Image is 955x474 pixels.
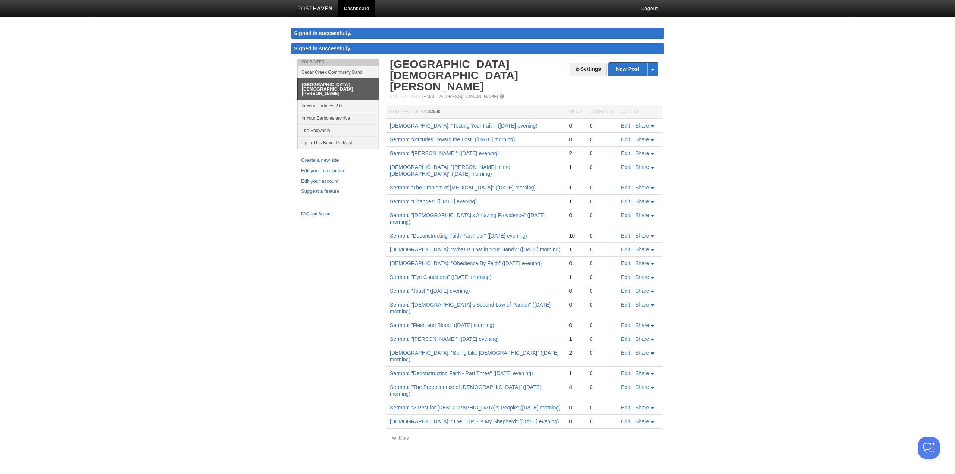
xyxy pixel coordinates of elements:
[301,157,374,164] a: Create a new site
[590,301,614,308] div: 0
[621,247,630,252] a: Edit
[569,184,582,191] div: 1
[635,164,649,170] span: Share
[569,404,582,411] div: 0
[301,178,374,185] a: Edit your account
[635,123,649,129] span: Share
[569,301,582,308] div: 0
[390,198,477,204] a: Sermon: "Changes" ([DATE] evening)
[621,136,630,142] a: Edit
[569,370,582,377] div: 1
[621,150,630,156] a: Edit
[635,233,649,239] span: Share
[621,233,630,239] a: Edit
[298,100,379,112] a: In Your Earholes 2.0
[392,436,409,441] a: More
[586,105,617,119] th: Comments
[291,28,664,39] div: Signed in successfully.
[569,136,582,143] div: 0
[386,105,565,119] th: Homepage Views
[635,150,649,156] span: Share
[569,122,582,129] div: 0
[590,122,614,129] div: 0
[590,260,614,267] div: 0
[621,418,630,424] a: Edit
[298,124,379,136] a: The Showhole
[390,322,494,328] a: Sermon: "Flesh and Blood" ([DATE] morning)
[590,136,614,143] div: 0
[569,384,582,390] div: 4
[390,247,560,252] a: [DEMOGRAPHIC_DATA]: "What Is That in Your Hand?" ([DATE] morning)
[569,349,582,356] div: 2
[569,260,582,267] div: 0
[390,136,515,142] a: Sermon: "Attitudes Toward the Lost" ([DATE] morning)
[621,198,630,204] a: Edit
[390,260,542,266] a: [DEMOGRAPHIC_DATA]: "Obedience By Faith" ([DATE] evening)
[635,350,649,356] span: Share
[390,302,551,314] a: Sermon: "[DEMOGRAPHIC_DATA]'s Second Law of Pardon" ([DATE] morning)
[621,260,630,266] a: Edit
[918,437,940,459] iframe: Help Scout Beacon - Open
[621,288,630,294] a: Edit
[569,198,582,205] div: 1
[390,370,533,376] a: Sermon: "Deconstructing Faith - Part Three" ([DATE] evening)
[621,274,630,280] a: Edit
[621,384,630,390] a: Edit
[590,288,614,294] div: 0
[590,336,614,342] div: 0
[621,336,630,342] a: Edit
[301,188,374,195] a: Suggest a feature
[390,405,561,411] a: Sermon: "A Rest for [DEMOGRAPHIC_DATA]'s People" ([DATE] morning)
[635,370,649,376] span: Share
[590,418,614,425] div: 0
[635,302,649,308] span: Share
[298,136,379,149] a: Up In This Brain! Podcast
[621,164,630,170] a: Edit
[569,246,582,253] div: 1
[590,370,614,377] div: 0
[621,212,630,218] a: Edit
[569,164,582,170] div: 1
[390,233,527,239] a: Sermon: "Deconstructing Faith Part Four" ([DATE] evening)
[298,66,379,78] a: Cedar Creek Community Band
[590,274,614,280] div: 0
[590,349,614,356] div: 0
[390,123,538,129] a: [DEMOGRAPHIC_DATA]: "Testing Your Faith" ([DATE] evening)
[635,185,649,191] span: Share
[569,212,582,219] div: 0
[294,45,351,51] span: Signed in successfully.
[298,112,379,124] a: In Your Earholes archive
[569,150,582,157] div: 2
[635,247,649,252] span: Share
[569,288,582,294] div: 0
[569,418,582,425] div: 0
[390,58,518,92] a: [GEOGRAPHIC_DATA][DEMOGRAPHIC_DATA][PERSON_NAME]
[590,184,614,191] div: 0
[390,418,559,424] a: [DEMOGRAPHIC_DATA]: "The LORD Is My Shepherd" ([DATE] evening)
[301,211,374,217] a: FAQ and Support
[390,185,536,191] a: Sermon: "The Problem of [MEDICAL_DATA]" ([DATE] morning)
[565,105,586,119] th: Views
[621,123,630,129] a: Edit
[621,370,630,376] a: Edit
[635,336,649,342] span: Share
[621,405,630,411] a: Edit
[390,336,499,342] a: Sermon: "[PERSON_NAME]" ([DATE] evening)
[635,384,649,390] span: Share
[635,405,649,411] span: Share
[635,260,649,266] span: Share
[590,232,614,239] div: 0
[590,246,614,253] div: 0
[635,288,649,294] span: Share
[390,212,545,225] a: Sermon: "[DEMOGRAPHIC_DATA]'s Amazing Providence" ([DATE] morning)
[590,212,614,219] div: 0
[570,63,607,76] a: Settings
[569,274,582,280] div: 1
[635,418,649,424] span: Share
[569,322,582,329] div: 0
[635,136,649,142] span: Share
[590,150,614,157] div: 0
[390,150,499,156] a: Sermon: "[PERSON_NAME]" ([DATE] evening)
[590,404,614,411] div: 0
[297,59,379,66] li: Your Sites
